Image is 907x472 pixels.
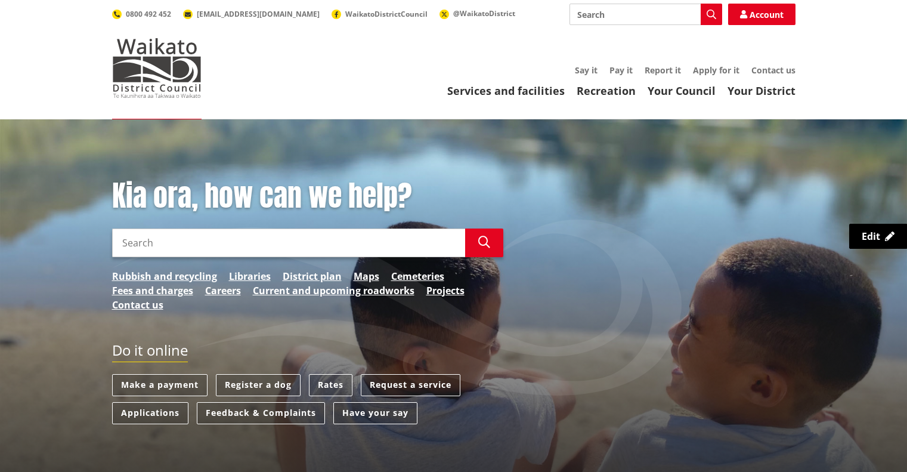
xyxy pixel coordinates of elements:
[112,179,503,214] h1: Kia ora, how can we help?
[332,9,428,19] a: WaikatoDistrictCouncil
[354,269,379,283] a: Maps
[112,402,188,424] a: Applications
[333,402,417,424] a: Have your say
[112,38,202,98] img: Waikato District Council - Te Kaunihera aa Takiwaa o Waikato
[112,269,217,283] a: Rubbish and recycling
[283,269,342,283] a: District plan
[112,229,465,257] input: Search input
[577,84,636,98] a: Recreation
[112,9,171,19] a: 0800 492 452
[645,64,681,76] a: Report it
[728,4,795,25] a: Account
[453,8,515,18] span: @WaikatoDistrict
[183,9,320,19] a: [EMAIL_ADDRESS][DOMAIN_NAME]
[569,4,722,25] input: Search input
[197,9,320,19] span: [EMAIL_ADDRESS][DOMAIN_NAME]
[112,298,163,312] a: Contact us
[197,402,325,424] a: Feedback & Complaints
[751,64,795,76] a: Contact us
[126,9,171,19] span: 0800 492 452
[309,374,352,396] a: Rates
[216,374,301,396] a: Register a dog
[648,84,716,98] a: Your Council
[575,64,598,76] a: Say it
[112,342,188,363] h2: Do it online
[229,269,271,283] a: Libraries
[345,9,428,19] span: WaikatoDistrictCouncil
[439,8,515,18] a: @WaikatoDistrict
[693,64,739,76] a: Apply for it
[447,84,565,98] a: Services and facilities
[426,283,465,298] a: Projects
[862,230,880,243] span: Edit
[112,283,193,298] a: Fees and charges
[253,283,414,298] a: Current and upcoming roadworks
[609,64,633,76] a: Pay it
[112,374,208,396] a: Make a payment
[361,374,460,396] a: Request a service
[849,224,907,249] a: Edit
[205,283,241,298] a: Careers
[391,269,444,283] a: Cemeteries
[728,84,795,98] a: Your District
